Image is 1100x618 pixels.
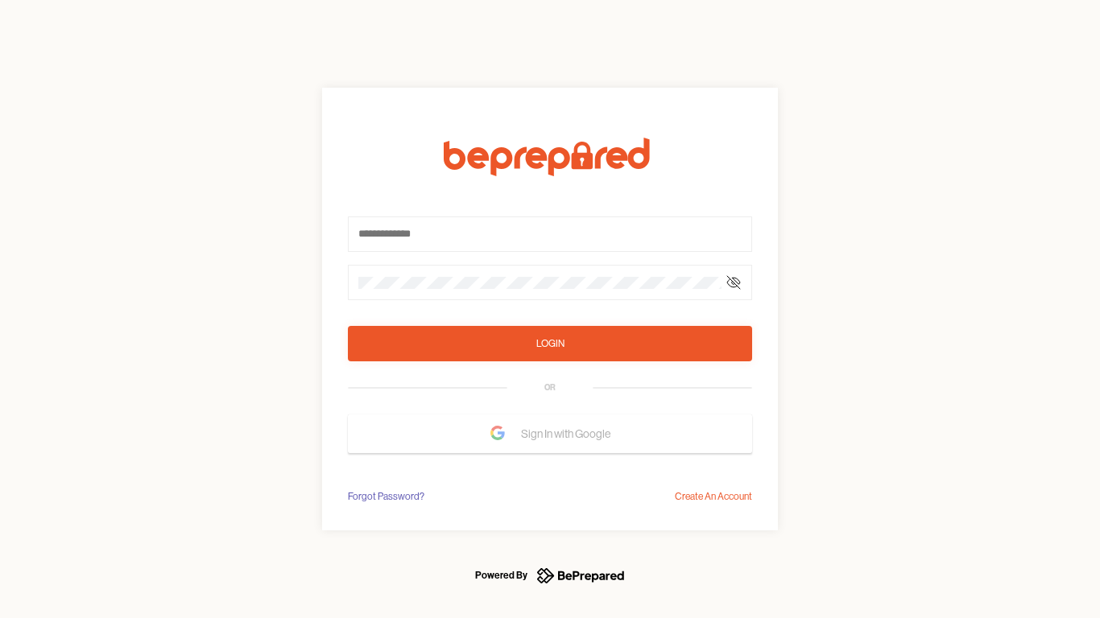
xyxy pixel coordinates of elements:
div: OR [544,381,556,394]
span: Sign In with Google [521,419,618,448]
button: Login [348,326,752,361]
div: Login [536,336,564,352]
div: Create An Account [675,488,752,505]
button: Sign In with Google [348,414,752,453]
div: Powered By [475,566,527,585]
div: Forgot Password? [348,488,424,505]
